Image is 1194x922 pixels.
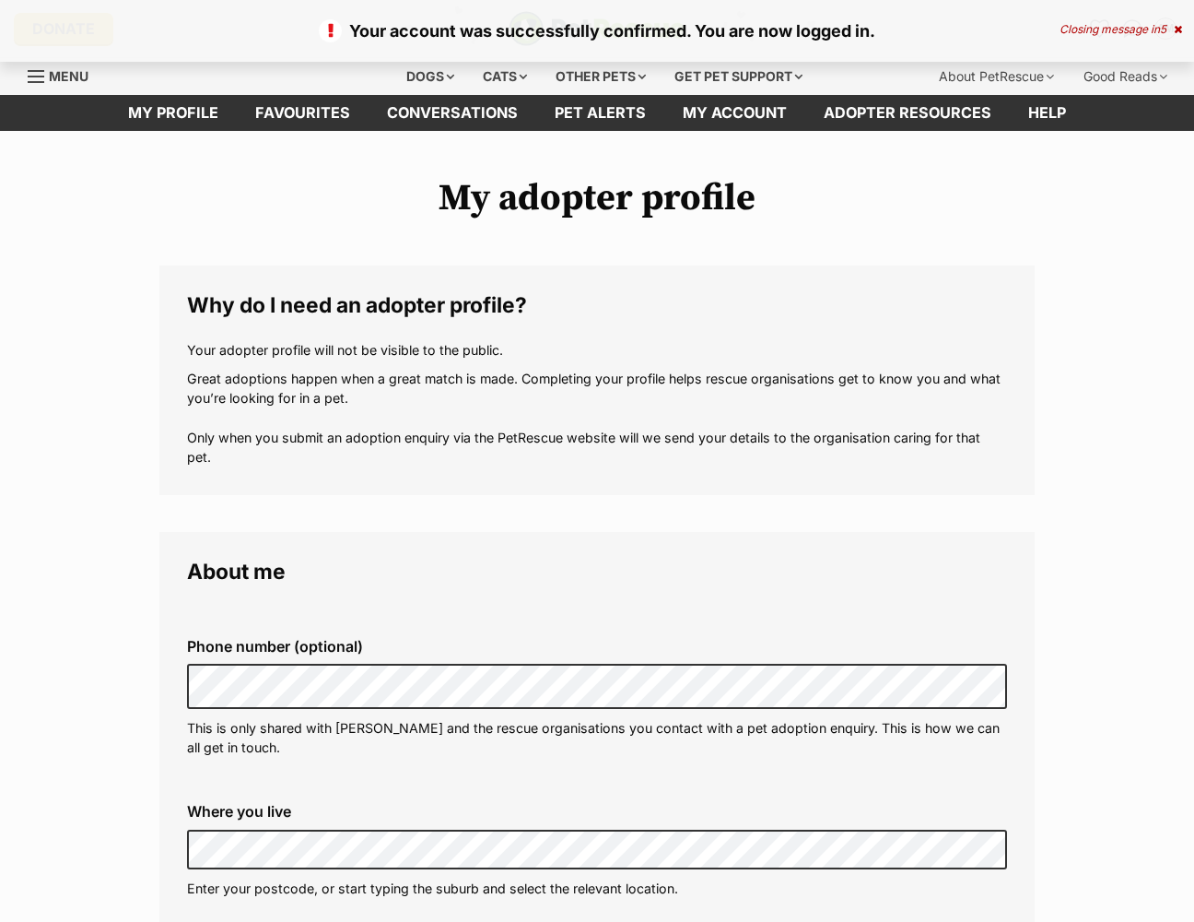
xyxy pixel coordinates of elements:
[237,95,369,131] a: Favourites
[187,718,1007,758] p: This is only shared with [PERSON_NAME] and the rescue organisations you contact with a pet adopti...
[187,560,1007,584] legend: About me
[664,95,805,131] a: My account
[661,58,815,95] div: Get pet support
[187,293,1007,317] legend: Why do I need an adopter profile?
[28,58,101,91] a: Menu
[159,266,1035,495] fieldset: Why do I need an adopter profile?
[926,58,1067,95] div: About PetRescue
[1010,95,1084,131] a: Help
[187,340,1007,360] p: Your adopter profile will not be visible to the public.
[369,95,536,131] a: conversations
[187,803,1007,820] label: Where you live
[159,177,1035,219] h1: My adopter profile
[110,95,237,131] a: My profile
[187,879,1007,898] p: Enter your postcode, or start typing the suburb and select the relevant location.
[49,68,88,84] span: Menu
[543,58,659,95] div: Other pets
[187,638,1007,655] label: Phone number (optional)
[470,58,540,95] div: Cats
[393,58,467,95] div: Dogs
[536,95,664,131] a: Pet alerts
[187,369,1007,467] p: Great adoptions happen when a great match is made. Completing your profile helps rescue organisat...
[1071,58,1180,95] div: Good Reads
[805,95,1010,131] a: Adopter resources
